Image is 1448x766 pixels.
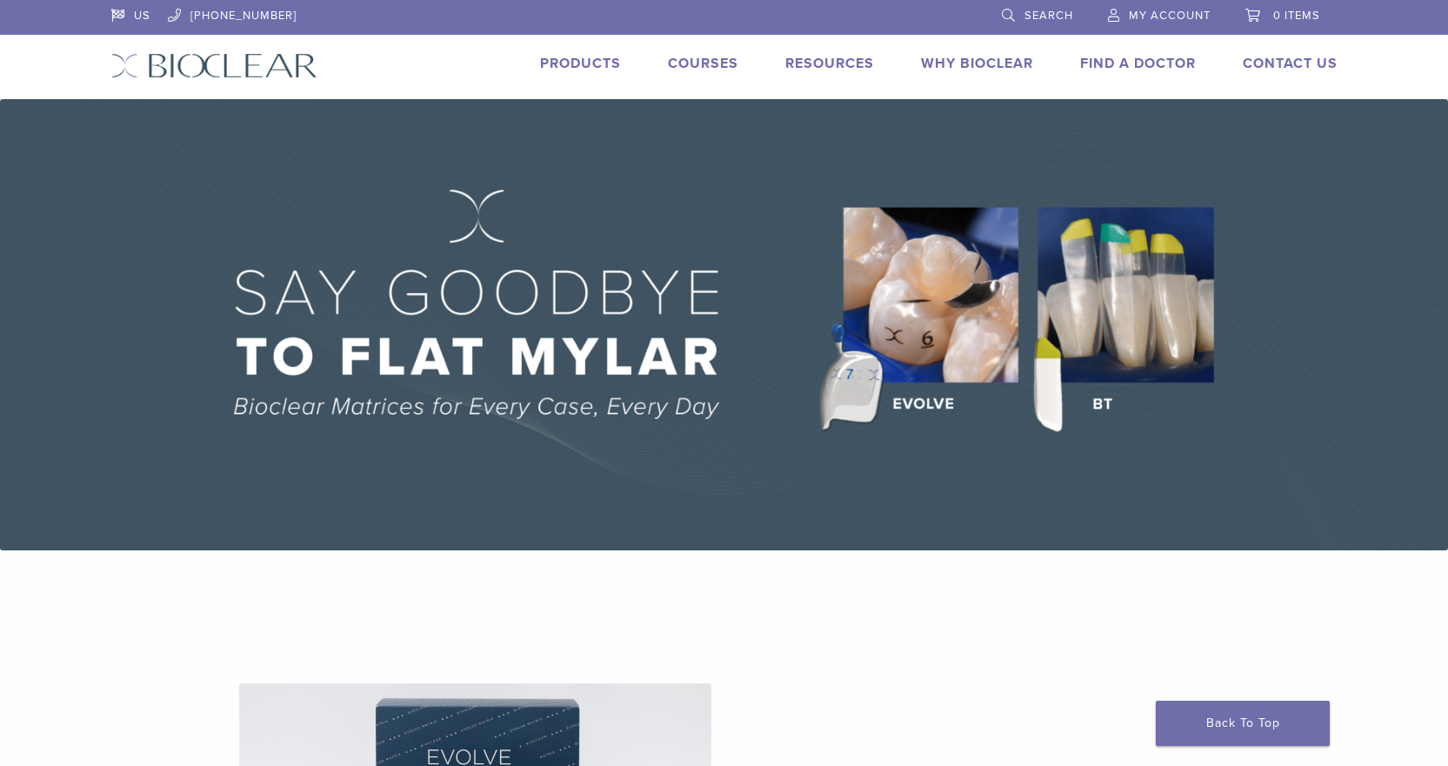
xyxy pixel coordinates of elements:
span: 0 items [1273,9,1320,23]
a: Courses [668,55,738,72]
img: Bioclear [111,53,317,78]
a: Find A Doctor [1080,55,1196,72]
a: Resources [785,55,874,72]
span: My Account [1129,9,1211,23]
a: Contact Us [1243,55,1338,72]
a: Products [540,55,621,72]
span: Search [1024,9,1073,23]
a: Back To Top [1156,701,1330,746]
a: Why Bioclear [921,55,1033,72]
